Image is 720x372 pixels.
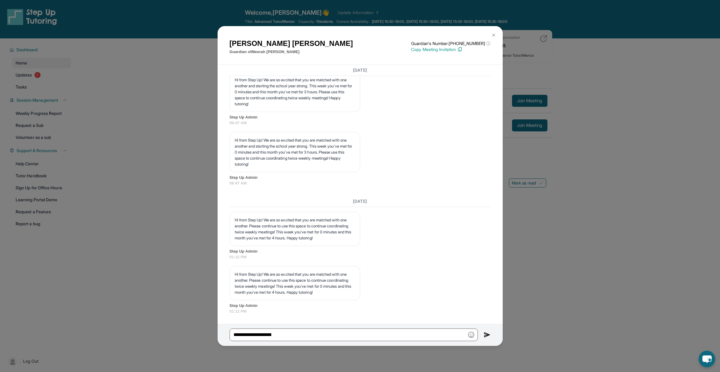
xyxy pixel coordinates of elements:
span: 09:47 AM [230,120,491,126]
img: Emoji [468,332,474,338]
h3: [DATE] [230,198,491,204]
span: 09:47 AM [230,180,491,186]
span: 01:12 PM [230,308,491,314]
p: Hi from Step Up! We are so excited that you are matched with one another. Please continue to use ... [235,271,355,295]
h3: [DATE] [230,67,491,73]
span: 01:12 PM [230,254,491,260]
p: Hi from Step Up! We are so excited that you are matched with one another and starting the school ... [235,77,355,107]
p: Hi from Step Up! We are so excited that you are matched with one another and starting the school ... [235,137,355,167]
button: chat-button [699,351,715,367]
span: Step Up Admin [230,303,491,309]
img: Copy Icon [457,47,462,52]
h1: [PERSON_NAME] [PERSON_NAME] [230,38,353,49]
span: Step Up Admin [230,175,491,181]
img: Close Icon [491,33,496,37]
p: Hi from Step Up! We are so excited that you are matched with one another. Please continue to use ... [235,217,355,241]
p: Guardian of Meerah [PERSON_NAME] [230,49,353,55]
img: Send icon [484,331,491,338]
span: ⓘ [486,40,490,46]
p: Guardian's Number: [PHONE_NUMBER] [411,40,490,46]
p: Copy Meeting Invitation [411,46,490,52]
span: Step Up Admin [230,114,491,120]
span: Step Up Admin [230,248,491,254]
